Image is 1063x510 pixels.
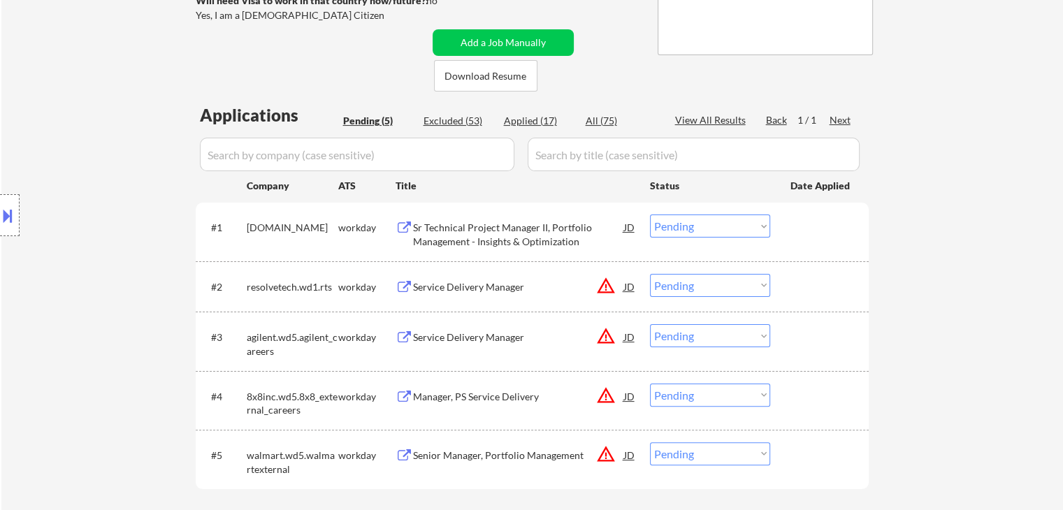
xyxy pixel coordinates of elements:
div: All (75) [586,114,656,128]
div: walmart.wd5.walmartexternal [247,449,338,476]
div: workday [338,449,396,462]
input: Search by title (case sensitive) [528,138,860,171]
div: Company [247,179,338,193]
div: Back [766,113,788,127]
button: Download Resume [434,60,537,92]
button: Add a Job Manually [433,29,574,56]
div: JD [623,442,637,467]
div: 8x8inc.wd5.8x8_external_careers [247,390,338,417]
button: warning_amber [596,444,616,464]
button: warning_amber [596,276,616,296]
div: Applications [200,107,338,124]
div: workday [338,330,396,344]
div: JD [623,324,637,349]
div: #4 [211,390,236,404]
div: Excluded (53) [424,114,493,128]
div: JD [623,274,637,299]
div: Status [650,173,770,198]
div: Sr Technical Project Manager II, Portfolio Management - Insights & Optimization [413,221,624,248]
div: agilent.wd5.agilent_careers [247,330,338,358]
div: workday [338,221,396,235]
div: resolvetech.wd1.rts [247,280,338,294]
div: workday [338,280,396,294]
div: ATS [338,179,396,193]
div: Applied (17) [504,114,574,128]
div: Manager, PS Service Delivery [413,390,624,404]
div: Senior Manager, Portfolio Management [413,449,624,462]
div: Next [830,113,852,127]
input: Search by company (case sensitive) [200,138,514,171]
div: JD [623,214,637,240]
div: Date Applied [790,179,852,193]
div: Yes, I am a [DEMOGRAPHIC_DATA] Citizen [196,8,432,22]
button: warning_amber [596,386,616,405]
button: warning_amber [596,326,616,346]
div: View All Results [675,113,750,127]
div: Service Delivery Manager [413,280,624,294]
div: workday [338,390,396,404]
div: Pending (5) [343,114,413,128]
div: Title [396,179,637,193]
div: 1 / 1 [797,113,830,127]
div: Service Delivery Manager [413,330,624,344]
div: #5 [211,449,236,462]
div: [DOMAIN_NAME] [247,221,338,235]
div: JD [623,384,637,409]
